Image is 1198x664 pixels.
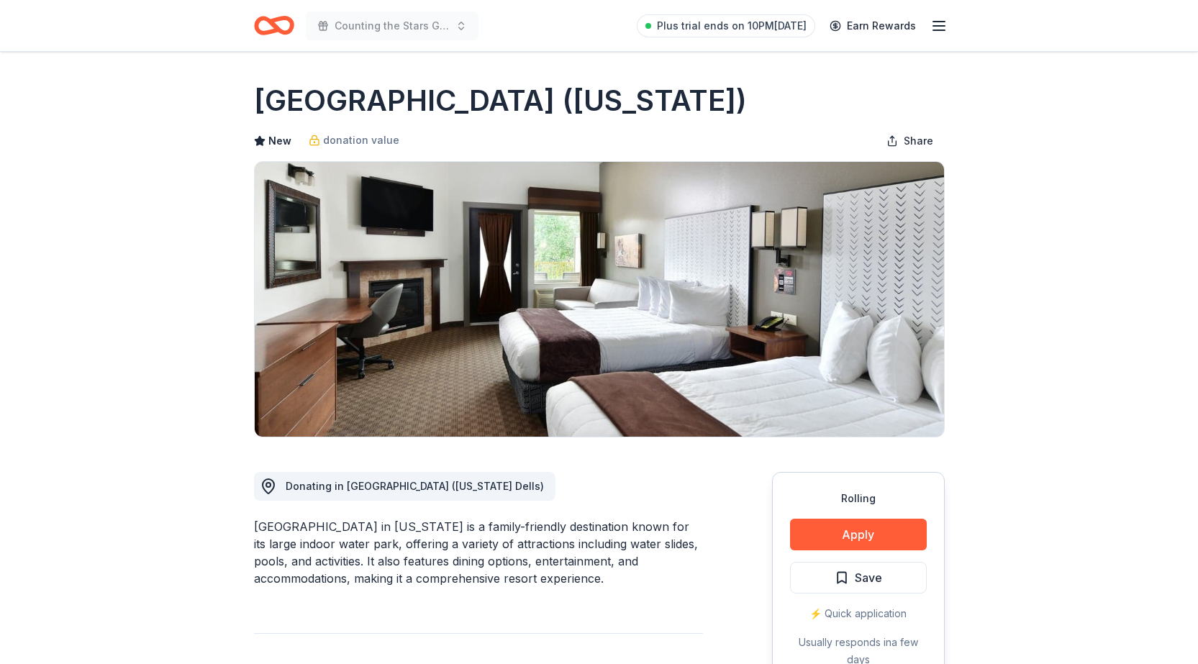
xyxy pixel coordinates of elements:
[790,519,927,550] button: Apply
[254,518,703,587] div: [GEOGRAPHIC_DATA] in [US_STATE] is a family-friendly destination known for its large indoor water...
[306,12,478,40] button: Counting the Stars Gala
[790,605,927,622] div: ⚡️ Quick application
[855,568,882,587] span: Save
[637,14,815,37] a: Plus trial ends on 10PM[DATE]
[875,127,945,155] button: Share
[904,132,933,150] span: Share
[254,9,294,42] a: Home
[254,81,747,121] h1: [GEOGRAPHIC_DATA] ([US_STATE])
[657,17,807,35] span: Plus trial ends on 10PM[DATE]
[309,132,399,149] a: donation value
[790,490,927,507] div: Rolling
[286,480,544,492] span: Donating in [GEOGRAPHIC_DATA] ([US_STATE] Dells)
[323,132,399,149] span: donation value
[255,162,944,437] img: Image for Kalahari Resorts (Wisconsin)
[268,132,291,150] span: New
[790,562,927,593] button: Save
[335,17,450,35] span: Counting the Stars Gala
[821,13,925,39] a: Earn Rewards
